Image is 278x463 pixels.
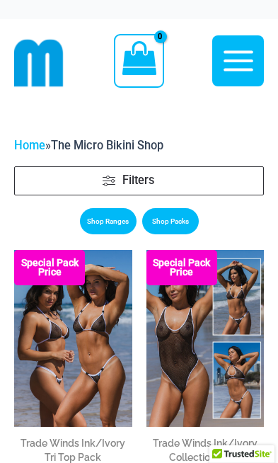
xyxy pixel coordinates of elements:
[14,139,163,152] span: »
[14,38,64,88] img: cropped mm emblem
[14,250,132,427] a: Top Bum Pack Top Bum Pack bTop Bum Pack b
[14,166,264,195] a: Filters
[146,250,265,427] img: Collection Pack
[80,208,137,234] a: Shop Ranges
[142,208,199,234] a: Shop Packs
[14,258,85,277] b: Special Pack Price
[14,139,45,152] a: Home
[146,258,217,277] b: Special Pack Price
[51,139,163,152] span: The Micro Bikini Shop
[114,34,164,87] a: View Shopping Cart, empty
[146,250,265,427] a: Collection Pack Collection Pack b (1)Collection Pack b (1)
[122,172,154,190] span: Filters
[14,250,132,427] img: Top Bum Pack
